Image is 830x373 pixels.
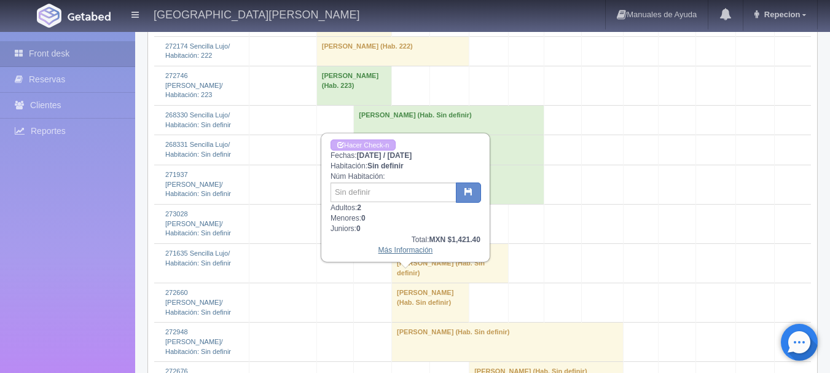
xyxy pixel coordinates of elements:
span: Repecion [761,10,801,19]
a: 271937 [PERSON_NAME]/Habitación: Sin definir [165,171,231,197]
a: 272746 [PERSON_NAME]/Habitación: 223 [165,72,223,98]
td: [PERSON_NAME] (Hab. Sin definir) [392,283,469,323]
h4: [GEOGRAPHIC_DATA][PERSON_NAME] [154,6,359,22]
td: [PERSON_NAME] [PERSON_NAME] (Hab. Sin definir) [392,244,509,283]
b: [DATE] / [DATE] [357,151,412,160]
td: [PERSON_NAME] (Hab. 222) [316,36,469,66]
a: 268331 Sencilla Lujo/Habitación: Sin definir [165,141,231,158]
a: 273028 [PERSON_NAME]/Habitación: Sin definir [165,210,231,237]
img: Getabed [37,4,61,28]
input: Sin definir [331,183,456,202]
a: Hacer Check-in [331,139,396,151]
a: Más Información [378,246,433,254]
b: 0 [356,224,361,233]
b: MXN $1,421.40 [429,235,480,244]
a: 272174 Sencilla Lujo/Habitación: 222 [165,42,230,60]
b: 0 [361,214,366,222]
a: 272660 [PERSON_NAME]/Habitación: Sin definir [165,289,231,315]
td: [PERSON_NAME] (Hab. Sin definir) [392,323,624,362]
td: [PERSON_NAME] (Hab. Sin definir) [354,106,544,135]
a: 268330 Sencilla Lujo/Habitación: Sin definir [165,111,231,128]
img: Getabed [68,12,111,21]
a: 272948 [PERSON_NAME]/Habitación: Sin definir [165,328,231,355]
td: [PERSON_NAME] (Hab. 223) [316,66,391,105]
b: 2 [357,203,361,212]
a: 271635 Sencilla Lujo/Habitación: Sin definir [165,249,231,267]
div: Total: [331,235,480,245]
div: Fechas: Habitación: Núm Habitación: Adultos: Menores: Juniors: [322,134,489,261]
b: Sin definir [367,162,404,170]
